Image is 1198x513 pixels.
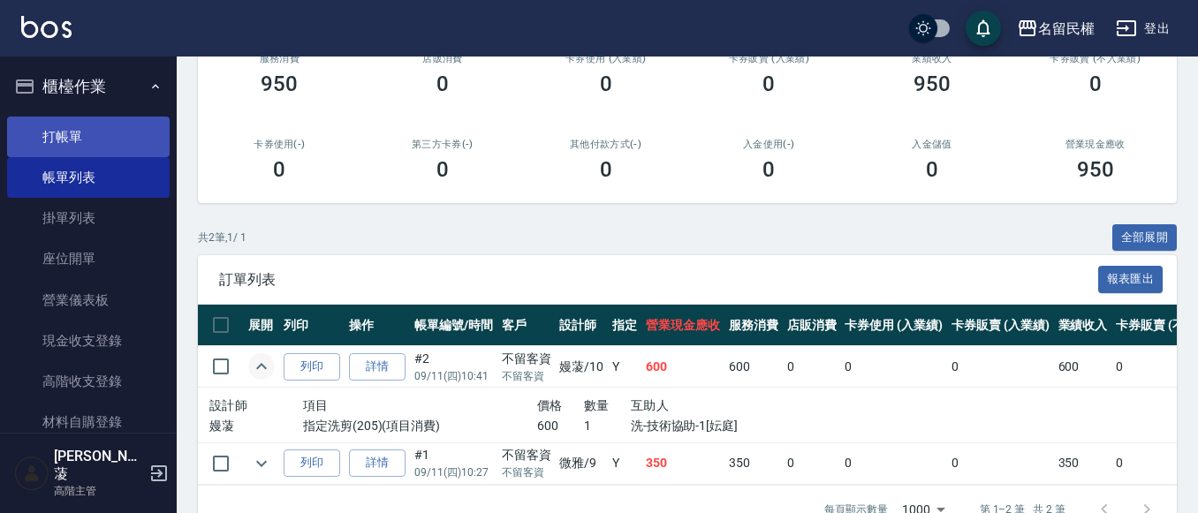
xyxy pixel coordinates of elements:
p: 共 2 筆, 1 / 1 [198,230,246,245]
h2: 卡券使用(-) [219,139,340,150]
button: 列印 [284,353,340,381]
td: 0 [840,442,947,484]
td: 600 [724,346,783,388]
td: 350 [724,442,783,484]
button: 全部展開 [1112,224,1178,252]
h2: 第三方卡券(-) [383,139,504,150]
span: 互助人 [631,398,669,412]
th: 操作 [345,305,410,346]
h3: 950 [1077,157,1114,182]
th: 指定 [608,305,641,346]
p: 嫚蓤 [209,417,303,435]
p: 1 [584,417,631,435]
th: 營業現金應收 [641,305,724,346]
th: 服務消費 [724,305,783,346]
th: 卡券販賣 (入業績) [947,305,1054,346]
td: Y [608,346,641,388]
p: 09/11 (四) 10:27 [414,464,493,480]
h3: 0 [762,157,775,182]
p: 指定洗剪(205)(項目消費) [303,417,537,435]
a: 詳情 [349,449,406,477]
span: 數量 [584,398,610,412]
a: 材料自購登錄 [7,402,170,442]
a: 營業儀表板 [7,280,170,321]
td: 600 [1054,346,1112,388]
td: 600 [641,346,724,388]
div: 名留民權 [1038,18,1095,40]
button: 名留民權 [1010,11,1102,47]
h3: 0 [926,157,938,182]
th: 業績收入 [1054,305,1112,346]
h3: 服務消費 [219,53,340,64]
h5: [PERSON_NAME]蓤 [54,448,144,483]
a: 現金收支登錄 [7,321,170,361]
p: 不留客資 [502,464,551,480]
td: #1 [410,442,497,484]
button: 列印 [284,449,340,477]
td: 0 [783,442,841,484]
th: 客戶 [497,305,556,346]
h2: 卡券使用 (入業績) [545,53,666,64]
h3: 0 [436,72,449,96]
td: 嫚蓤 /10 [555,346,608,388]
h3: 950 [261,72,298,96]
button: save [966,11,1001,46]
p: 600 [537,417,584,435]
a: 打帳單 [7,117,170,157]
span: 價格 [537,398,563,412]
span: 項目 [303,398,329,412]
h3: 0 [1089,72,1102,96]
td: 350 [641,442,724,484]
h2: 店販消費 [383,53,504,64]
h3: 0 [273,157,285,182]
th: 列印 [279,305,345,346]
span: 設計師 [209,398,247,412]
div: 不留客資 [502,350,551,368]
h3: 0 [600,72,612,96]
h2: 卡券販賣 (入業績) [709,53,830,64]
td: 0 [947,346,1054,388]
a: 高階收支登錄 [7,361,170,402]
p: 洗-技術協助-1[妘庭] [631,417,771,435]
th: 卡券使用 (入業績) [840,305,947,346]
td: 0 [783,346,841,388]
a: 帳單列表 [7,157,170,198]
th: 店販消費 [783,305,841,346]
th: 設計師 [555,305,608,346]
h3: 0 [762,72,775,96]
a: 詳情 [349,353,406,381]
td: Y [608,442,641,484]
span: 訂單列表 [219,271,1098,289]
h3: 0 [436,157,449,182]
h2: 入金儲值 [872,139,993,150]
h3: 0 [600,157,612,182]
button: expand row [248,450,275,477]
img: Logo [21,16,72,38]
th: 展開 [244,305,279,346]
a: 報表匯出 [1098,270,1164,287]
h2: 其他付款方式(-) [545,139,666,150]
h2: 業績收入 [872,53,993,64]
h2: 卡券販賣 (不入業績) [1035,53,1156,64]
button: 櫃檯作業 [7,64,170,109]
button: expand row [248,353,275,380]
p: 不留客資 [502,368,551,384]
h2: 入金使用(-) [709,139,830,150]
a: 座位開單 [7,238,170,279]
h2: 營業現金應收 [1035,139,1156,150]
h3: 950 [914,72,951,96]
td: 0 [840,346,947,388]
img: Person [14,456,49,491]
p: 09/11 (四) 10:41 [414,368,493,384]
a: 掛單列表 [7,198,170,238]
div: 不留客資 [502,446,551,464]
td: #2 [410,346,497,388]
td: 微雅 /9 [555,442,608,484]
button: 報表匯出 [1098,266,1164,293]
p: 高階主管 [54,483,144,499]
td: 0 [947,442,1054,484]
th: 帳單編號/時間 [410,305,497,346]
button: 登出 [1109,12,1177,45]
td: 350 [1054,442,1112,484]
